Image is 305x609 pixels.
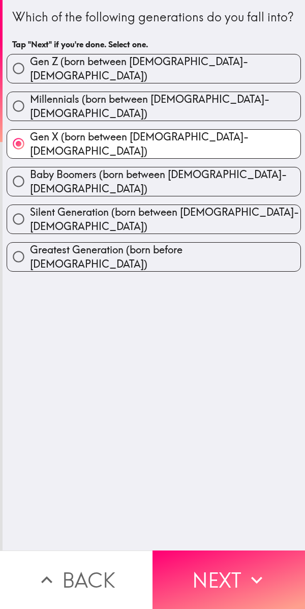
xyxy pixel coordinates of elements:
[152,550,305,609] button: Next
[30,54,300,83] span: Gen Z (born between [DEMOGRAPHIC_DATA]-[DEMOGRAPHIC_DATA])
[30,167,300,196] span: Baby Boomers (born between [DEMOGRAPHIC_DATA]-[DEMOGRAPHIC_DATA])
[12,39,295,50] h6: Tap "Next" if you're done. Select one.
[30,130,300,158] span: Gen X (born between [DEMOGRAPHIC_DATA]-[DEMOGRAPHIC_DATA])
[30,243,300,271] span: Greatest Generation (born before [DEMOGRAPHIC_DATA])
[12,9,295,26] div: Which of the following generations do you fall into?
[7,167,300,196] button: Baby Boomers (born between [DEMOGRAPHIC_DATA]-[DEMOGRAPHIC_DATA])
[7,205,300,234] button: Silent Generation (born between [DEMOGRAPHIC_DATA]-[DEMOGRAPHIC_DATA])
[30,205,300,234] span: Silent Generation (born between [DEMOGRAPHIC_DATA]-[DEMOGRAPHIC_DATA])
[7,54,300,83] button: Gen Z (born between [DEMOGRAPHIC_DATA]-[DEMOGRAPHIC_DATA])
[7,243,300,271] button: Greatest Generation (born before [DEMOGRAPHIC_DATA])
[7,130,300,158] button: Gen X (born between [DEMOGRAPHIC_DATA]-[DEMOGRAPHIC_DATA])
[30,92,300,121] span: Millennials (born between [DEMOGRAPHIC_DATA]-[DEMOGRAPHIC_DATA])
[7,92,300,121] button: Millennials (born between [DEMOGRAPHIC_DATA]-[DEMOGRAPHIC_DATA])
